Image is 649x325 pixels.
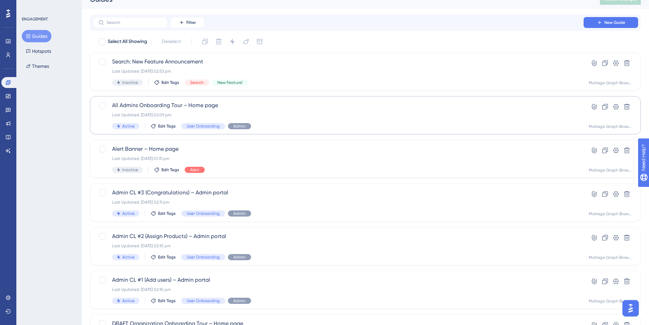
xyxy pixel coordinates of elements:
div: Maltego Graph Browser [589,211,632,217]
span: Active [122,211,135,216]
span: Admin CL #3 (Congratulations) – Admin portal [112,189,564,197]
button: Edit Tags [154,167,179,173]
span: Admin CL #1 (Add users) – Admin portal [112,276,564,284]
span: Edit Tags [158,123,176,129]
span: Admin [233,211,246,216]
span: Inactive [122,167,138,173]
span: Alert Banner – Home page [112,145,564,153]
span: Admin [233,298,246,304]
div: Maltego Graph Browser [589,124,632,129]
button: Deselect [156,35,187,48]
span: Inactive [122,80,138,85]
span: Admin [233,123,246,129]
div: Last Updated: [DATE] 02:10 pm [112,287,564,292]
span: User Onboarding [187,123,220,129]
div: Last Updated: [DATE] 01:31 pm [112,156,564,161]
div: ENGAGEMENT [22,16,48,22]
span: Search [190,80,204,85]
button: Themes [22,60,53,72]
span: Need Help? [16,2,43,10]
span: Active [122,123,135,129]
iframe: UserGuiding AI Assistant Launcher [620,298,641,319]
div: Maltego Graph Browser [589,167,632,173]
button: Guides [22,30,51,42]
span: Active [122,254,135,260]
button: Hotspots [22,45,55,57]
span: User Onboarding [187,211,220,216]
span: Edit Tags [158,211,176,216]
div: Last Updated: [DATE] 02:09 pm [112,112,564,118]
span: Select All Showing [108,38,147,46]
div: Last Updated: [DATE] 02:11 pm [112,200,564,205]
button: Edit Tags [154,80,179,85]
span: Alert [190,167,199,173]
span: Admin [233,254,246,260]
span: Admin CL #2 (Assign Products) – Admin portal [112,232,564,240]
span: Search: New Feature Announcement [112,58,564,66]
div: Last Updated: [DATE] 02:10 pm [112,243,564,249]
div: Last Updated: [DATE] 02:53 pm [112,69,564,74]
div: Maltego Graph Browser [589,255,632,260]
button: New Guide [584,17,638,28]
div: Maltego Graph Browser [589,298,632,304]
span: Edit Tags [161,80,179,85]
button: Edit Tags [151,254,176,260]
span: New Feature! [217,80,243,85]
button: Filter [170,17,204,28]
span: User Onboarding [187,254,220,260]
span: Active [122,298,135,304]
div: Maltego Graph Browser [589,80,632,86]
span: Edit Tags [158,254,176,260]
input: Search [107,20,162,25]
button: Edit Tags [151,123,176,129]
button: Edit Tags [151,211,176,216]
span: Edit Tags [158,298,176,304]
span: All Admins Onboarding Tour – Home page [112,101,564,109]
span: Edit Tags [161,167,179,173]
span: Deselect [162,38,181,46]
span: User Onboarding [187,298,220,304]
span: New Guide [604,20,625,25]
button: Edit Tags [151,298,176,304]
span: Filter [186,20,196,25]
